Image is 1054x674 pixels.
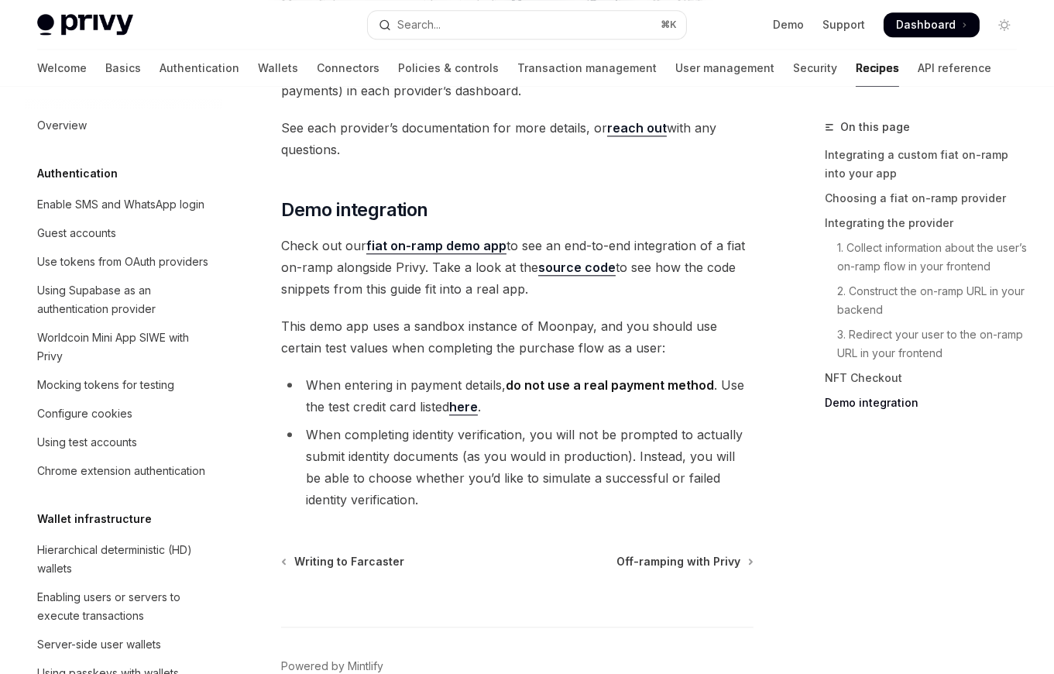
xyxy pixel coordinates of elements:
a: Mocking tokens for testing [25,371,223,399]
a: Guest accounts [25,219,223,247]
a: Writing to Farcaster [283,554,404,569]
span: On this page [840,118,910,136]
div: Using test accounts [37,433,137,452]
a: Recipes [856,50,899,87]
a: Welcome [37,50,87,87]
div: Mocking tokens for testing [37,376,174,394]
a: fiat on-ramp demo app [366,238,506,254]
div: Chrome extension authentication [37,462,205,480]
a: Off-ramping with Privy [616,554,752,569]
div: Server-side user wallets [37,635,161,654]
a: here [449,399,478,415]
a: 2. Construct the on-ramp URL in your backend [825,279,1029,322]
li: When completing identity verification, you will not be prompted to actually submit identity docum... [281,424,754,511]
a: Server-side user wallets [25,631,223,659]
div: Use tokens from OAuth providers [37,253,208,271]
a: Policies & controls [398,50,499,87]
a: Demo [773,17,804,33]
a: 3. Redirect your user to the on-ramp URL in your frontend [825,322,1029,366]
span: Off-ramping with Privy [616,554,740,569]
a: Overview [25,112,223,139]
a: Connectors [317,50,379,87]
a: Using Supabase as an authentication provider [25,277,223,323]
h5: Wallet infrastructure [37,510,152,528]
a: Wallets [258,50,298,87]
img: light logo [37,14,133,36]
a: Use tokens from OAuth providers [25,248,223,276]
span: This demo app uses a sandbox instance of Moonpay, and you should use certain test values when com... [281,315,754,359]
span: See each provider’s documentation for more details, or with any questions. [281,117,754,160]
div: Hierarchical deterministic (HD) wallets [37,541,214,578]
span: Dashboard [896,17,956,33]
a: Choosing a fiat on-ramp provider [825,186,1029,211]
a: 1. Collect information about the user’s on-ramp flow in your frontend [825,236,1029,279]
a: Enable SMS and WhatsApp login [25,191,223,218]
a: source code [538,260,616,276]
span: Writing to Farcaster [294,554,404,569]
button: Toggle dark mode [992,12,1017,37]
a: Powered by Mintlify [281,659,383,674]
a: Integrating the provider [825,211,1029,236]
a: Integrating a custom fiat on-ramp into your app [825,143,1029,186]
div: Overview [37,116,87,135]
div: Enable SMS and WhatsApp login [37,195,204,214]
a: Authentication [160,50,239,87]
span: ⌘ K [661,19,677,31]
a: Hierarchical deterministic (HD) wallets [25,536,223,583]
button: Open search [368,11,686,39]
span: Check out our to see an end-to-end integration of a fiat on-ramp alongside Privy. Take a look at ... [281,235,754,300]
a: Basics [105,50,141,87]
div: Guest accounts [37,224,116,242]
div: Enabling users or servers to execute transactions [37,588,214,625]
a: Transaction management [517,50,657,87]
a: NFT Checkout [825,366,1029,390]
h5: Authentication [37,164,118,183]
strong: do not use a real payment method [506,377,714,393]
div: Using Supabase as an authentication provider [37,281,214,318]
a: API reference [918,50,991,87]
a: Worldcoin Mini App SIWE with Privy [25,324,223,370]
a: Support [822,17,865,33]
div: Search... [397,15,441,34]
a: Enabling users or servers to execute transactions [25,583,223,630]
a: Chrome extension authentication [25,457,223,485]
span: Demo integration [281,198,427,222]
a: reach out [607,120,667,136]
a: Configure cookies [25,400,223,428]
div: Worldcoin Mini App SIWE with Privy [37,328,214,366]
a: Dashboard [884,12,980,37]
div: Configure cookies [37,404,132,423]
a: Security [793,50,837,87]
li: When entering in payment details, . Use the test credit card listed . [281,374,754,418]
a: User management [675,50,774,87]
a: Using test accounts [25,428,223,456]
a: Demo integration [825,390,1029,415]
